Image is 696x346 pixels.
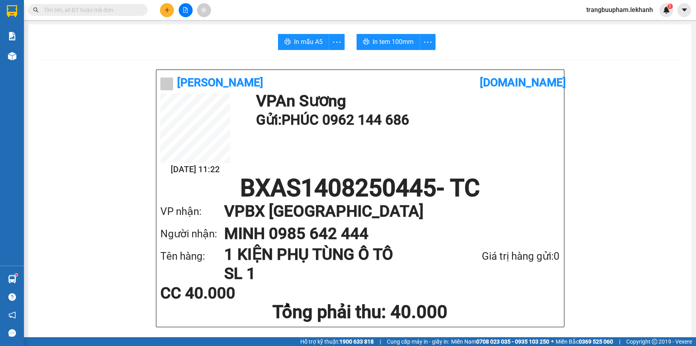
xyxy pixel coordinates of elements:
button: more [329,34,345,50]
span: ⚪️ [551,340,554,343]
button: aim [197,3,211,17]
span: In mẫu A5 [294,37,323,47]
sup: 1 [667,4,673,9]
div: Giá trị hàng gửi: 0 [440,248,560,264]
span: copyright [652,339,657,344]
h1: SL 1 [224,264,440,283]
h1: 1 KIỆN PHỤ TÙNG Ô TÔ [224,245,440,264]
span: | [380,337,381,346]
span: caret-down [681,6,688,14]
h1: BXAS1408250445 - TC [160,176,560,200]
span: plus [164,7,170,13]
span: question-circle [8,293,16,301]
span: Miền Nam [451,337,549,346]
button: file-add [179,3,193,17]
span: Miền Bắc [556,337,613,346]
div: CC 40.000 [160,285,292,301]
span: message [8,329,16,337]
span: file-add [183,7,188,13]
span: more [420,37,435,47]
span: printer [284,38,291,46]
h1: Tổng phải thu: 40.000 [160,301,560,323]
strong: 0369 525 060 [579,338,613,345]
b: [DOMAIN_NAME] [480,76,566,89]
h1: MINH 0985 642 444 [224,223,544,245]
span: In tem 100mm [373,37,414,47]
span: more [329,37,344,47]
h1: VP BX [GEOGRAPHIC_DATA] [224,200,544,223]
strong: 1900 633 818 [339,338,374,345]
span: Cung cấp máy in - giấy in: [387,337,449,346]
b: [PERSON_NAME] [177,76,263,89]
span: Hỗ trợ kỹ thuật: [300,337,374,346]
img: logo-vxr [7,5,17,17]
h1: VP An Sương [256,93,556,109]
button: plus [160,3,174,17]
span: | [619,337,620,346]
div: Tên hàng: [160,248,224,264]
button: caret-down [677,3,691,17]
div: Người nhận: [160,226,224,242]
span: search [33,7,39,13]
strong: 0708 023 035 - 0935 103 250 [476,338,549,345]
span: 1 [668,4,671,9]
input: Tìm tên, số ĐT hoặc mã đơn [44,6,138,14]
h1: Gửi: PHÚC 0962 144 686 [256,109,556,131]
img: icon-new-feature [663,6,670,14]
img: warehouse-icon [8,52,16,60]
span: aim [201,7,207,13]
button: printerIn tem 100mm [357,34,420,50]
button: printerIn mẫu A5 [278,34,329,50]
img: warehouse-icon [8,275,16,283]
img: solution-icon [8,32,16,40]
h2: [DATE] 11:22 [160,163,230,176]
div: VP nhận: [160,203,224,220]
sup: 1 [15,274,18,276]
button: more [420,34,436,50]
span: notification [8,311,16,319]
span: printer [363,38,369,46]
span: trangbuupham.lekhanh [580,5,659,15]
